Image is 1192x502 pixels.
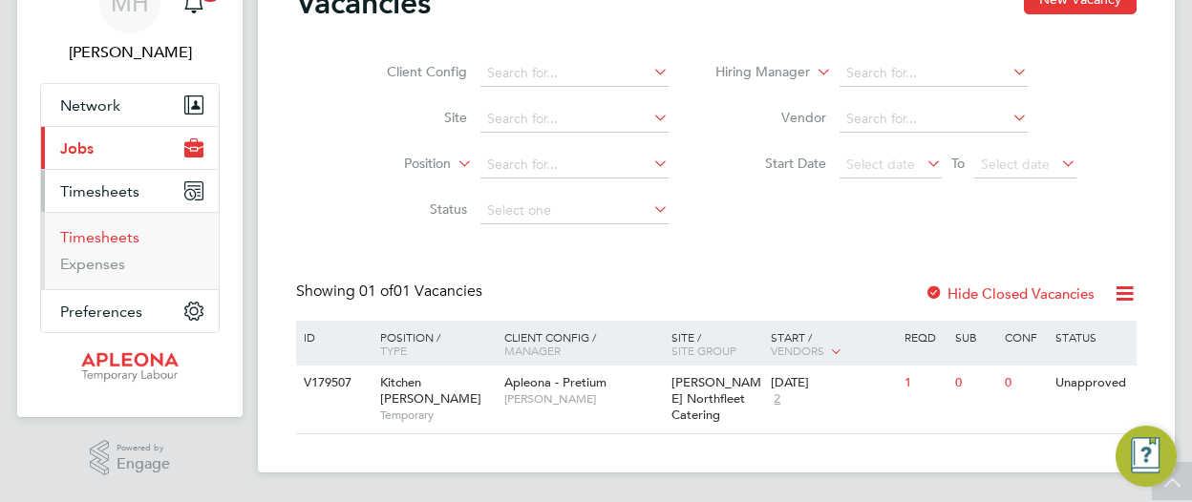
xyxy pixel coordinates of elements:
[671,374,761,423] span: [PERSON_NAME] Northfleet Catering
[40,352,220,383] a: Go to home page
[359,282,394,301] span: 01 of
[766,321,900,368] div: Start /
[946,151,970,176] span: To
[41,127,219,169] button: Jobs
[366,321,500,366] div: Position /
[359,282,482,301] span: 01 Vacancies
[299,366,366,401] div: V179507
[41,170,219,212] button: Timesheets
[1000,321,1050,353] div: Conf
[60,182,139,200] span: Timesheets
[60,303,142,321] span: Preferences
[771,343,824,358] span: Vendors
[840,60,1028,87] input: Search for...
[840,106,1028,133] input: Search for...
[700,63,810,82] label: Hiring Manager
[480,152,669,178] input: Search for...
[60,255,125,273] a: Expenses
[1116,426,1177,487] button: Engage Resource Center
[341,155,451,174] label: Position
[90,440,171,476] a: Powered byEngage
[846,156,915,173] span: Select date
[380,374,481,407] span: Kitchen [PERSON_NAME]
[299,321,366,353] div: ID
[771,391,783,408] span: 2
[480,60,669,87] input: Search for...
[981,156,1050,173] span: Select date
[504,391,662,407] span: [PERSON_NAME]
[81,352,179,383] img: apleona-logo-retina.png
[357,63,467,80] label: Client Config
[671,343,736,358] span: Site Group
[1051,366,1134,401] div: Unapproved
[480,198,669,224] input: Select one
[480,106,669,133] input: Search for...
[667,321,767,366] div: Site /
[900,366,949,401] div: 1
[500,321,667,366] div: Client Config /
[296,282,486,302] div: Showing
[716,155,826,172] label: Start Date
[771,375,895,391] div: [DATE]
[950,366,1000,401] div: 0
[504,374,607,390] span: Apleona - Pretium
[1051,321,1134,353] div: Status
[716,109,826,126] label: Vendor
[380,408,495,423] span: Temporary
[1000,366,1050,401] div: 0
[41,84,219,126] button: Network
[41,290,219,332] button: Preferences
[60,139,94,157] span: Jobs
[900,321,949,353] div: Reqd
[117,440,170,456] span: Powered by
[41,212,219,289] div: Timesheets
[60,96,120,115] span: Network
[380,343,407,358] span: Type
[40,41,220,64] span: Michael Hulme
[950,321,1000,353] div: Sub
[925,284,1095,303] label: Hide Closed Vacancies
[504,343,561,358] span: Manager
[357,200,467,218] label: Status
[117,456,170,472] span: Engage
[60,228,139,246] a: Timesheets
[357,109,467,126] label: Site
